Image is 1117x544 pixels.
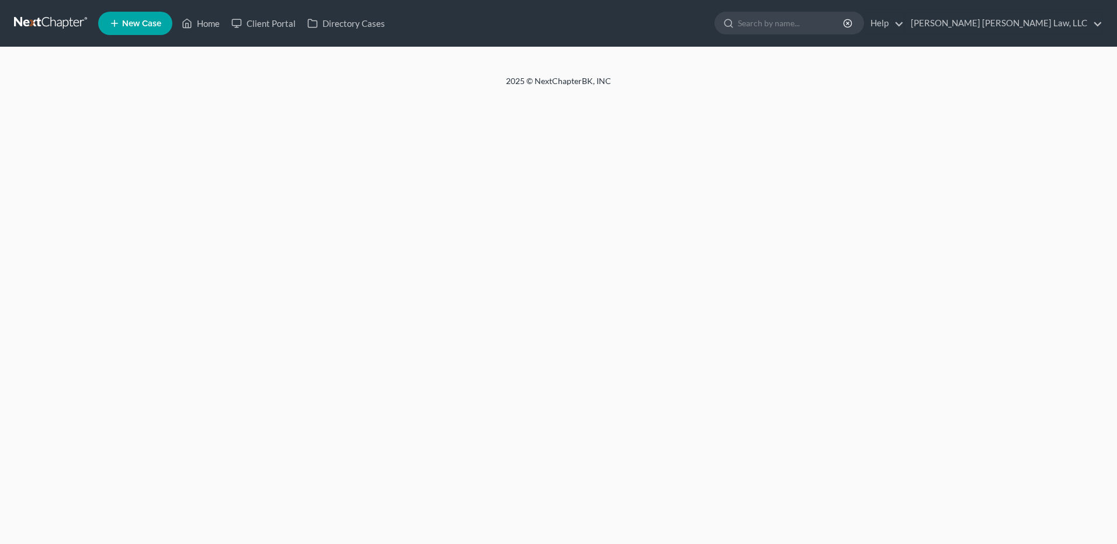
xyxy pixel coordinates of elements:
[865,13,904,34] a: Help
[905,13,1102,34] a: [PERSON_NAME] [PERSON_NAME] Law, LLC
[226,13,301,34] a: Client Portal
[226,75,891,96] div: 2025 © NextChapterBK, INC
[301,13,391,34] a: Directory Cases
[738,12,845,34] input: Search by name...
[122,19,161,28] span: New Case
[176,13,226,34] a: Home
